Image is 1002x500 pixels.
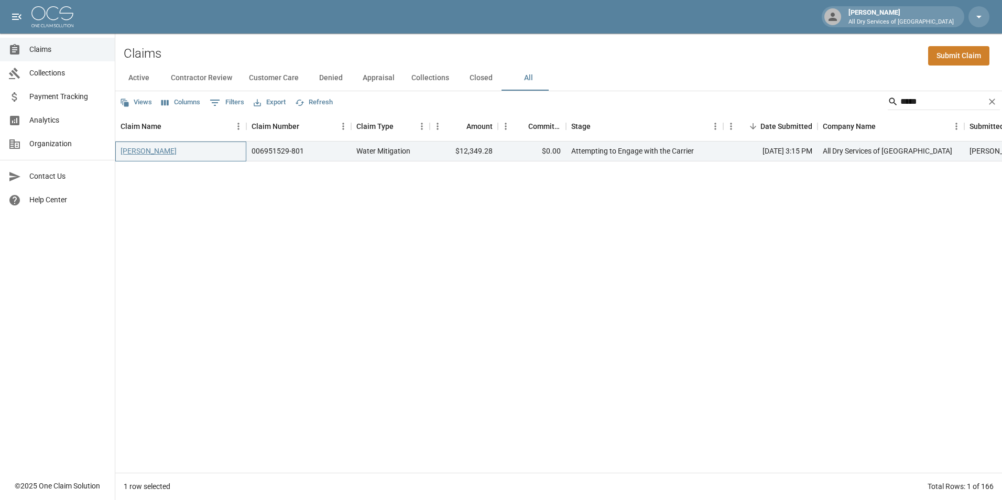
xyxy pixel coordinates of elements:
div: Committed Amount [528,112,561,141]
div: Total Rows: 1 of 166 [928,481,994,492]
button: Menu [430,118,445,134]
button: Sort [876,119,890,134]
img: ocs-logo-white-transparent.png [31,6,73,27]
h2: Claims [124,46,161,61]
div: Company Name [818,112,964,141]
button: Menu [707,118,723,134]
div: Claim Number [246,112,351,141]
div: Claim Type [351,112,430,141]
div: Date Submitted [760,112,812,141]
button: Sort [514,119,528,134]
div: © 2025 One Claim Solution [15,481,100,491]
div: Amount [466,112,493,141]
button: Sort [161,119,176,134]
div: 1 row selected [124,481,170,492]
button: Export [251,94,288,111]
span: Help Center [29,194,106,205]
div: Claim Number [252,112,299,141]
button: open drawer [6,6,27,27]
span: Organization [29,138,106,149]
button: Collections [403,66,458,91]
span: Collections [29,68,106,79]
div: Attempting to Engage with the Carrier [571,146,694,156]
span: Contact Us [29,171,106,182]
button: Menu [498,118,514,134]
div: dynamic tabs [115,66,1002,91]
button: Sort [591,119,605,134]
button: Contractor Review [162,66,241,91]
button: Menu [414,118,430,134]
div: All Dry Services of Atlanta [823,146,952,156]
button: Active [115,66,162,91]
span: Claims [29,44,106,55]
button: Menu [949,118,964,134]
span: Analytics [29,115,106,126]
div: Claim Type [356,112,394,141]
button: Menu [723,118,739,134]
div: Claim Name [115,112,246,141]
button: Show filters [207,94,247,111]
button: Sort [746,119,760,134]
button: Appraisal [354,66,403,91]
div: Date Submitted [723,112,818,141]
p: All Dry Services of [GEOGRAPHIC_DATA] [848,18,954,27]
span: Payment Tracking [29,91,106,102]
button: Customer Care [241,66,307,91]
button: All [505,66,552,91]
button: Refresh [292,94,335,111]
div: [DATE] 3:15 PM [723,142,818,161]
div: Water Mitigation [356,146,410,156]
div: Stage [566,112,723,141]
button: Clear [984,94,1000,110]
a: Submit Claim [928,46,989,66]
button: Sort [452,119,466,134]
div: Search [888,93,1000,112]
button: Select columns [159,94,203,111]
div: Claim Name [121,112,161,141]
button: Menu [231,118,246,134]
div: Amount [430,112,498,141]
div: Committed Amount [498,112,566,141]
button: Closed [458,66,505,91]
div: $0.00 [498,142,566,161]
a: [PERSON_NAME] [121,146,177,156]
div: Company Name [823,112,876,141]
button: Denied [307,66,354,91]
button: Views [117,94,155,111]
div: Stage [571,112,591,141]
div: [PERSON_NAME] [844,7,958,26]
div: 006951529-801 [252,146,304,156]
button: Menu [335,118,351,134]
div: $12,349.28 [430,142,498,161]
button: Sort [299,119,314,134]
button: Sort [394,119,408,134]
